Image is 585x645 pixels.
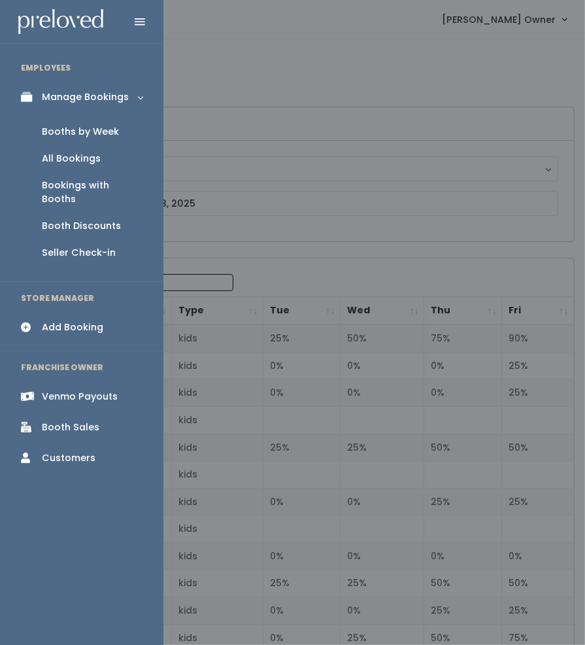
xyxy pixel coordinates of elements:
[42,421,99,434] div: Booth Sales
[18,9,103,35] img: preloved logo
[42,219,121,233] div: Booth Discounts
[42,451,95,465] div: Customers
[42,246,116,260] div: Seller Check-in
[42,321,103,334] div: Add Booking
[42,390,118,404] div: Venmo Payouts
[42,125,119,139] div: Booths by Week
[42,152,101,166] div: All Bookings
[42,179,142,206] div: Bookings with Booths
[42,90,129,104] div: Manage Bookings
